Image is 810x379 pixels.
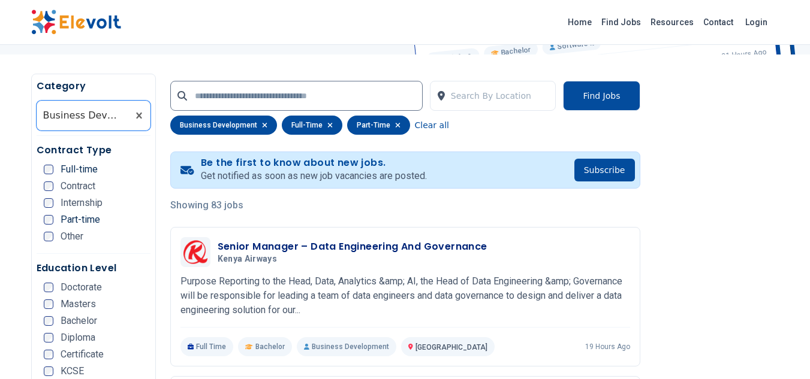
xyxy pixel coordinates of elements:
[61,283,102,292] span: Doctorate
[218,239,487,254] h3: Senior Manager – Data Engineering And Governance
[297,337,396,356] p: Business Development
[415,116,449,135] button: Clear all
[44,215,53,225] input: Part-time
[31,10,121,35] img: Elevolt
[61,181,95,191] span: Contract
[44,283,53,292] input: Doctorate
[37,143,150,157] h5: Contract Type
[750,322,810,379] iframe: Chat Widget
[61,198,103,208] span: Internship
[201,157,427,169] h4: Be the first to know about new jobs.
[180,237,630,356] a: Kenya AirwaysSenior Manager – Data Engineering And GovernanceKenya AirwaysPurpose Reporting to th...
[180,274,630,317] p: Purpose Reporting to the Head, Data, Analytics &amp; AI, the Head of Data Engineering &amp; Gover...
[61,215,100,225] span: Part-time
[415,343,487,351] span: [GEOGRAPHIC_DATA]
[44,316,53,326] input: Bachelor
[597,13,646,32] a: Find Jobs
[563,81,640,111] button: Find Jobs
[61,366,84,376] span: KCSE
[201,169,427,183] p: Get notified as soon as new job vacancies are posted.
[44,366,53,376] input: KCSE
[44,232,53,241] input: Other
[170,198,640,213] p: Showing 83 jobs
[44,350,53,359] input: Certificate
[61,232,83,241] span: Other
[347,116,410,135] div: part-time
[44,165,53,174] input: Full-time
[44,333,53,342] input: Diploma
[44,198,53,208] input: Internship
[180,337,234,356] p: Full Time
[282,116,342,135] div: full-time
[37,79,150,93] h5: Category
[738,10,775,34] a: Login
[61,350,104,359] span: Certificate
[698,13,738,32] a: Contact
[183,240,207,264] img: Kenya Airways
[61,333,95,342] span: Diploma
[61,165,98,174] span: Full-time
[585,342,630,351] p: 19 hours ago
[574,159,635,181] button: Subscribe
[646,13,698,32] a: Resources
[44,181,53,191] input: Contract
[255,342,285,351] span: Bachelor
[61,299,96,309] span: Masters
[563,13,597,32] a: Home
[61,316,97,326] span: Bachelor
[218,254,278,265] span: Kenya Airways
[44,299,53,309] input: Masters
[37,261,150,275] h5: Education Level
[170,116,277,135] div: business development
